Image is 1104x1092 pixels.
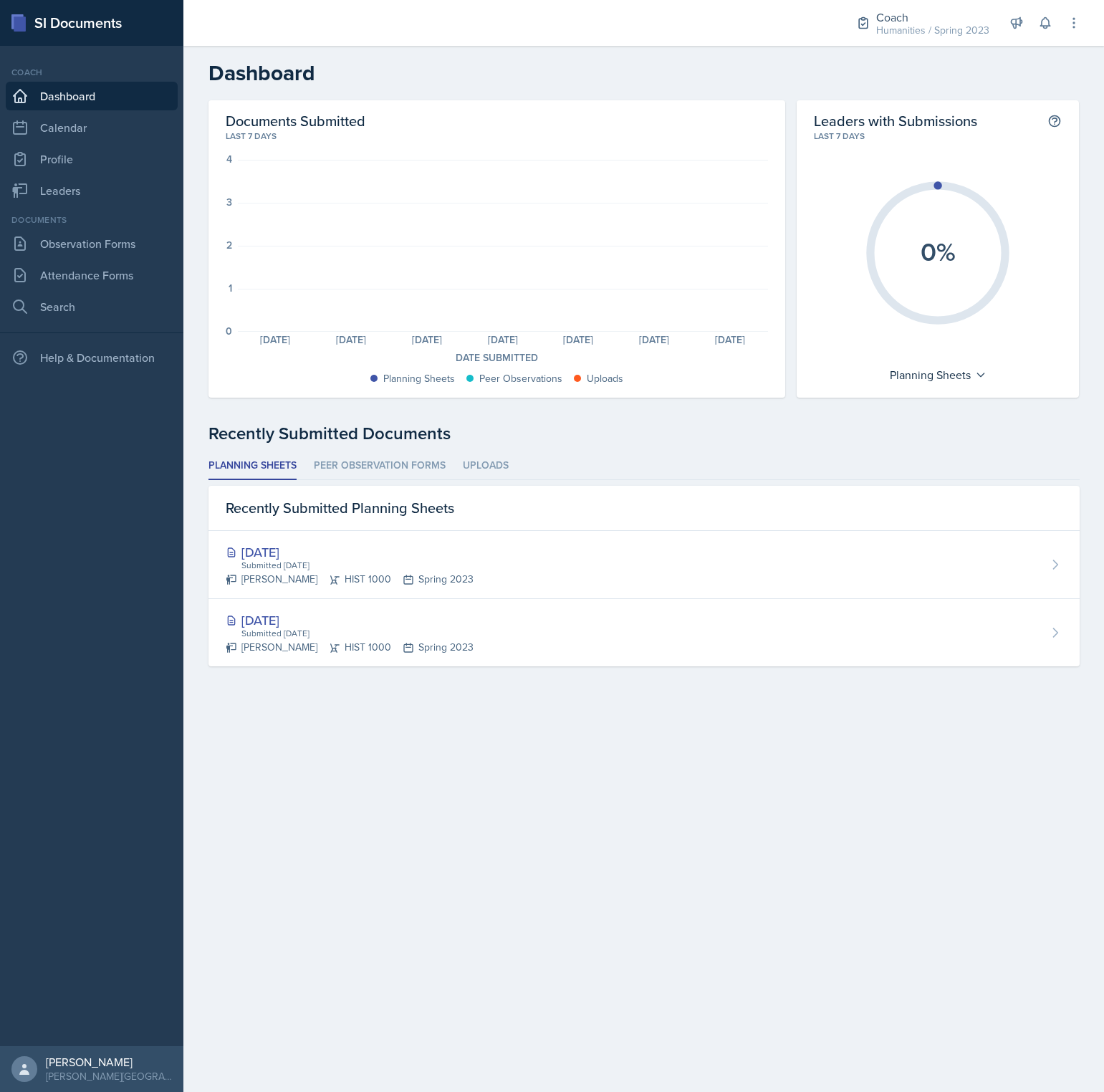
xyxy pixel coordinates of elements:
div: 4 [226,154,232,164]
h2: Leaders with Submissions [814,112,977,130]
div: Submitted [DATE] [240,627,474,640]
a: [DATE] Submitted [DATE] [PERSON_NAME]HIST 1000Spring 2023 [208,531,1080,599]
div: Planning Sheets [883,363,994,386]
div: [PERSON_NAME] HIST 1000 Spring 2023 [226,572,474,587]
div: [DATE] [465,335,541,345]
h2: Dashboard [208,60,1080,86]
a: [DATE] Submitted [DATE] [PERSON_NAME]HIST 1000Spring 2023 [208,599,1080,666]
a: Attendance Forms [6,261,178,289]
a: Observation Forms [6,229,178,258]
div: Help & Documentation [6,343,178,372]
a: Profile [6,145,178,173]
a: Calendar [6,113,178,142]
div: [PERSON_NAME] [46,1055,172,1069]
div: Recently Submitted Planning Sheets [208,486,1080,531]
div: Date Submitted [226,350,768,365]
div: Humanities / Spring 2023 [876,23,989,38]
h2: Documents Submitted [226,112,768,130]
div: [DATE] [692,335,768,345]
div: [PERSON_NAME][GEOGRAPHIC_DATA] [46,1069,172,1083]
div: Planning Sheets [383,371,455,386]
div: [PERSON_NAME] HIST 1000 Spring 2023 [226,640,474,655]
a: Dashboard [6,82,178,110]
li: Peer Observation Forms [314,452,446,480]
div: Last 7 days [226,130,768,143]
a: Search [6,292,178,321]
div: Peer Observations [479,371,562,386]
div: 1 [229,283,232,293]
div: [DATE] [313,335,389,345]
div: Uploads [587,371,623,386]
div: Documents [6,214,178,226]
text: 0% [921,233,956,270]
div: 0 [226,326,232,336]
div: Recently Submitted Documents [208,421,1080,446]
div: [DATE] [238,335,314,345]
div: Submitted [DATE] [240,559,474,572]
div: [DATE] [226,610,474,630]
div: Coach [6,66,178,79]
div: [DATE] [616,335,692,345]
div: Last 7 days [814,130,1062,143]
li: Planning Sheets [208,452,297,480]
div: [DATE] [541,335,617,345]
div: 2 [226,240,232,250]
a: Leaders [6,176,178,205]
div: Coach [876,9,989,26]
div: [DATE] [389,335,465,345]
div: [DATE] [226,542,474,562]
li: Uploads [463,452,509,480]
div: 3 [226,197,232,207]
